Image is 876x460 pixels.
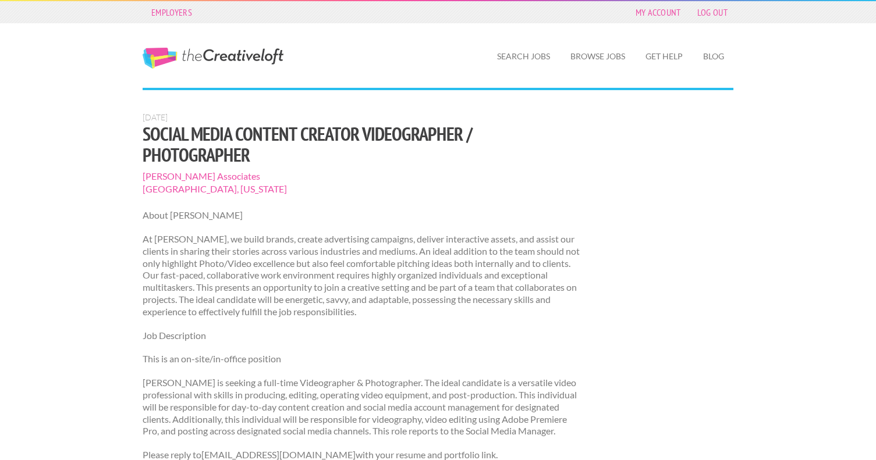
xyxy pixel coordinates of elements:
[630,4,687,20] a: My Account
[636,43,692,70] a: Get Help
[561,43,634,70] a: Browse Jobs
[143,112,168,122] span: [DATE]
[694,43,733,70] a: Blog
[143,183,581,195] span: [GEOGRAPHIC_DATA], [US_STATE]
[488,43,559,70] a: Search Jobs
[691,4,733,20] a: Log Out
[143,353,581,365] p: This is an on-site/in-office position
[143,233,581,318] p: At [PERSON_NAME], we build brands, create advertising campaigns, deliver interactive assets, and ...
[143,377,581,437] p: [PERSON_NAME] is seeking a full-time Videographer & Photographer. The ideal candidate is a versat...
[143,170,581,183] span: [PERSON_NAME] Associates
[143,330,581,342] p: Job Description
[146,4,198,20] a: Employers
[143,48,283,69] a: The Creative Loft
[143,209,581,222] p: About [PERSON_NAME]
[143,123,581,165] h1: Social Media Content Creator Videographer / Photographer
